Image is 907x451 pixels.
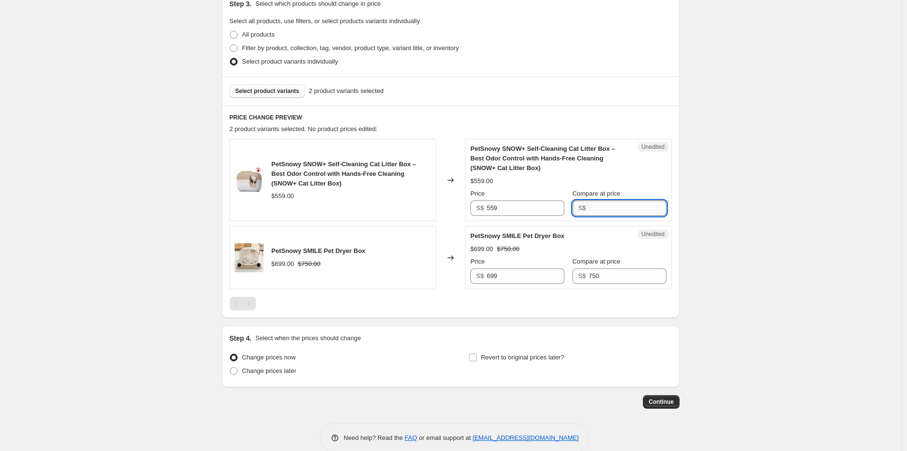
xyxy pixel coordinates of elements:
span: Select all products, use filters, or select products variants individually [229,17,420,25]
span: Price [470,258,485,265]
span: Filter by product, collection, tag, vendor, product type, variant title, or inventory [242,44,459,52]
h6: PRICE CHANGE PREVIEW [229,114,672,121]
div: $699.00 [271,259,294,269]
button: Continue [643,395,680,409]
span: S$ [578,272,586,279]
span: Unedited [641,143,665,151]
span: PetSnowy SNOW+ Self-Cleaning Cat Litter Box – Best Odor Control with Hands-Free Cleaning (SNOW+ C... [271,160,416,187]
span: Change prices now [242,354,295,361]
span: PetSnowy SMILE Pet Dryer Box [470,232,564,239]
span: S$ [476,272,484,279]
img: PetSnowy-Dryer-Box-11_80x.png [235,243,264,272]
span: Revert to original prices later? [481,354,564,361]
span: 2 product variants selected [309,86,384,96]
div: $699.00 [470,244,493,254]
img: FREE_80x.jpg [235,166,264,195]
nav: Pagination [229,297,256,310]
span: Compare at price [573,258,621,265]
span: Compare at price [573,190,621,197]
h2: Step 4. [229,333,252,343]
span: S$ [476,204,484,212]
span: Change prices later [242,367,296,374]
span: Unedited [641,230,665,238]
p: Select when the prices should change [255,333,361,343]
span: Need help? Read the [344,434,405,441]
span: PetSnowy SNOW+ Self-Cleaning Cat Litter Box – Best Odor Control with Hands-Free Cleaning (SNOW+ C... [470,145,615,172]
span: PetSnowy SMILE Pet Dryer Box [271,247,365,254]
span: Select product variants individually [242,58,338,65]
div: $559.00 [271,191,294,201]
a: FAQ [405,434,417,441]
span: Select product variants [235,87,299,95]
strike: $750.00 [497,244,520,254]
span: S$ [578,204,586,212]
span: All products [242,31,275,38]
span: Continue [649,398,674,406]
span: Price [470,190,485,197]
span: or email support at [417,434,473,441]
a: [EMAIL_ADDRESS][DOMAIN_NAME] [473,434,579,441]
div: $559.00 [470,176,493,186]
span: 2 product variants selected. No product prices edited: [229,125,377,133]
button: Select product variants [229,84,305,98]
strike: $750.00 [298,259,320,269]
